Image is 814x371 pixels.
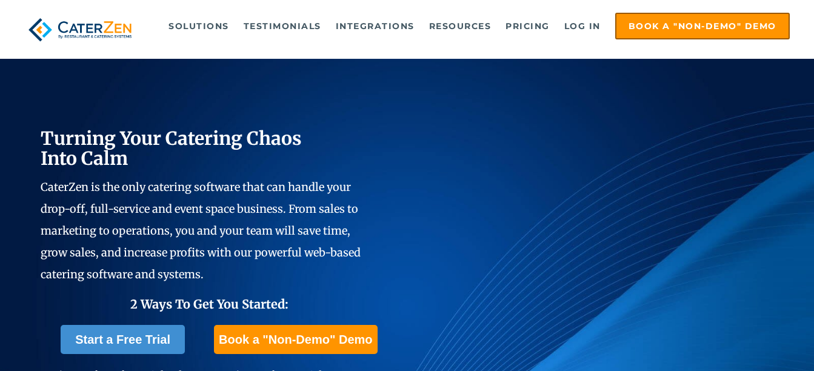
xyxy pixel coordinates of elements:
div: Navigation Menu [155,13,790,39]
a: Testimonials [238,14,327,38]
a: Solutions [162,14,235,38]
span: 2 Ways To Get You Started: [130,296,289,312]
a: Book a "Non-Demo" Demo [214,325,377,354]
span: Turning Your Catering Chaos Into Calm [41,127,302,170]
a: Start a Free Trial [61,325,185,354]
a: Integrations [330,14,421,38]
img: caterzen [24,13,135,47]
a: Log in [558,14,607,38]
a: Pricing [499,14,556,38]
a: Resources [423,14,498,38]
span: CaterZen is the only catering software that can handle your drop-off, full-service and event spac... [41,180,361,281]
a: Book a "Non-Demo" Demo [615,13,790,39]
iframe: Help widget launcher [706,324,801,358]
